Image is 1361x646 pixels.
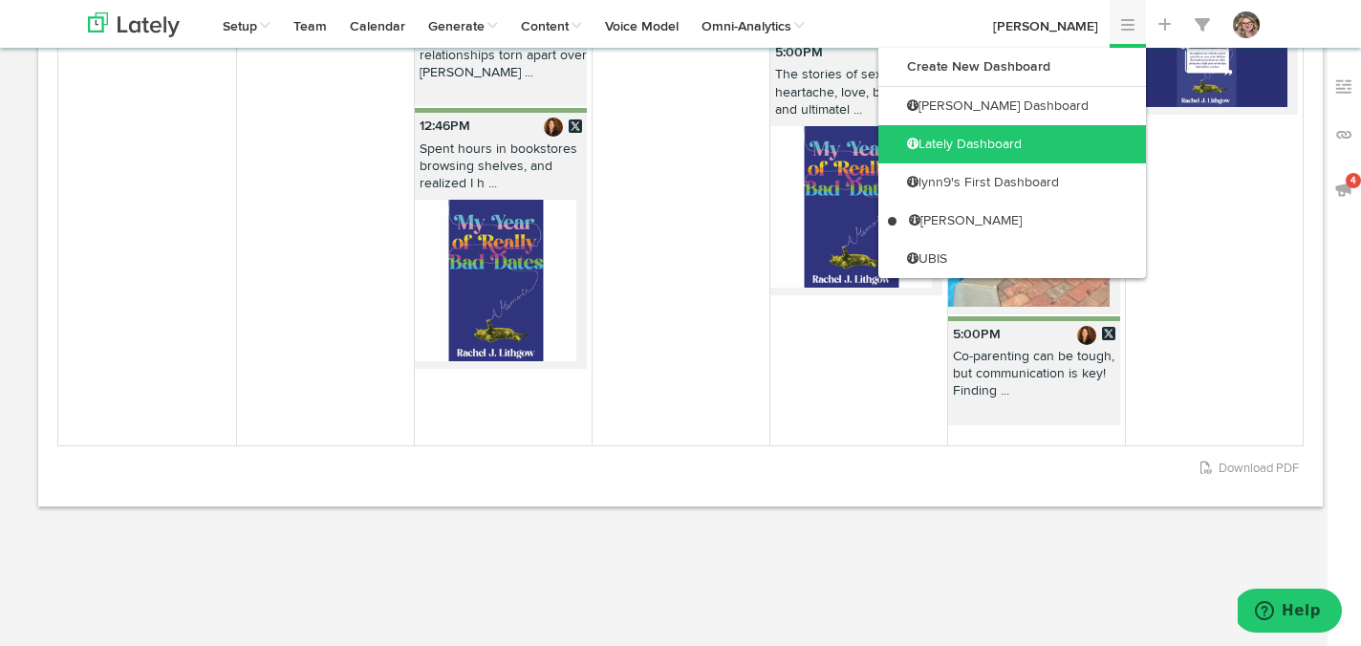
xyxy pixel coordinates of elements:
a: lynn9's First Dashboard [878,163,1146,202]
p: It's heartbreaking to see relationships torn apart over [PERSON_NAME] ... [415,30,587,90]
a: UBIS [878,240,1146,278]
img: keywords_off.svg [1334,77,1353,97]
a: [PERSON_NAME] Dashboard [878,87,1146,125]
b: 12:46PM [420,119,470,133]
b: 5:00PM [775,46,823,59]
p: Co-parenting can be tough, but communication is key! Finding ... [948,348,1120,408]
b: Create New Dashboard [907,60,1050,74]
b: 5:00PM [953,328,1001,341]
a: Create New Dashboard [878,48,1146,86]
img: logo_lately_bg_light.svg [88,12,180,37]
a: [PERSON_NAME] [878,202,1146,240]
img: hOVNWo7wS5OUN8EPFSAd [415,200,576,361]
img: AM5EY9oWRUiaJcTqeZtl [1126,16,1288,108]
img: hOVNWo7wS5OUN8EPFSAd [770,126,932,288]
img: OhcUycdS6u5e6MDkMfFl [1233,11,1260,38]
a: Lately Dashboard [878,125,1146,163]
p: The stories of sex, heartache, love, betrayal, and ultimatel ... [770,66,942,126]
iframe: Opens a widget where you can find more information [1238,589,1342,636]
span: 4 [1346,173,1361,188]
a: Download PDF [1200,463,1299,475]
p: Spent hours in bookstores browsing shelves, and realized I h ... [415,140,587,201]
img: announcements_off.svg [1334,180,1353,199]
img: CDTPidzw_normal.jpg [544,118,563,137]
img: CDTPidzw_normal.jpg [1077,326,1096,345]
img: links_off.svg [1334,125,1353,144]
